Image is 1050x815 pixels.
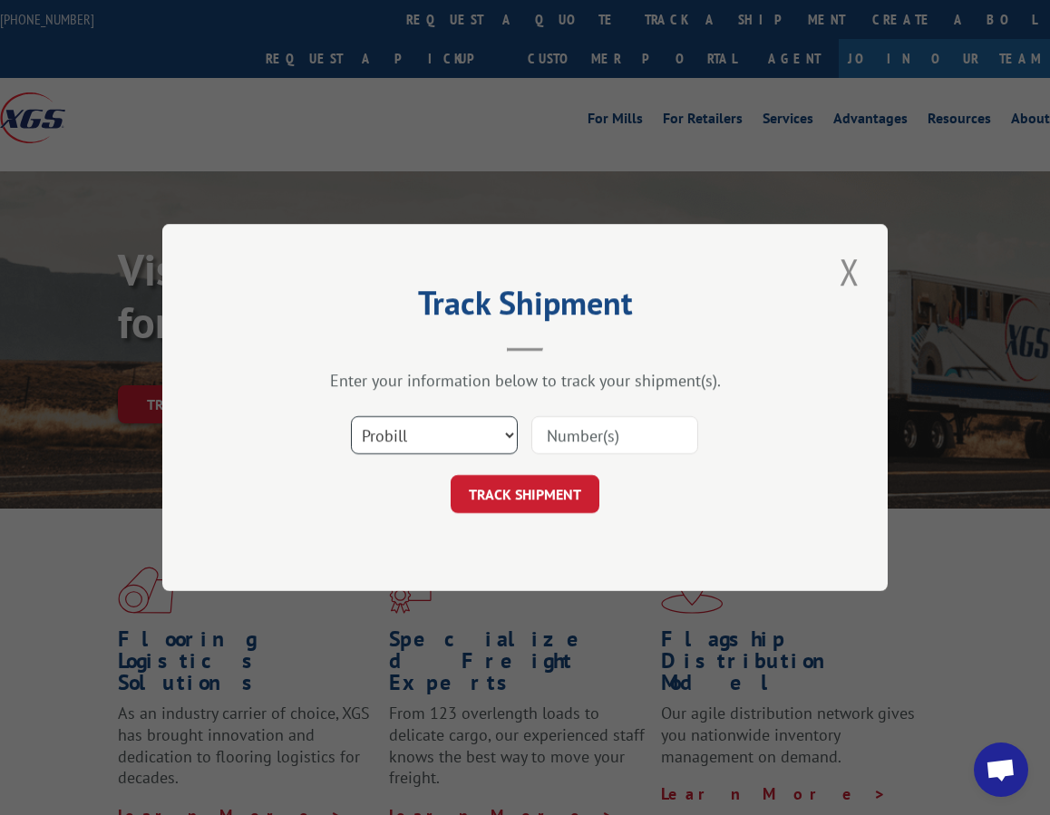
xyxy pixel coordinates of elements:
[451,475,599,513] button: TRACK SHIPMENT
[531,416,698,454] input: Number(s)
[253,370,797,391] div: Enter your information below to track your shipment(s).
[834,247,865,296] button: Close modal
[974,742,1028,797] a: Open chat
[253,290,797,325] h2: Track Shipment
